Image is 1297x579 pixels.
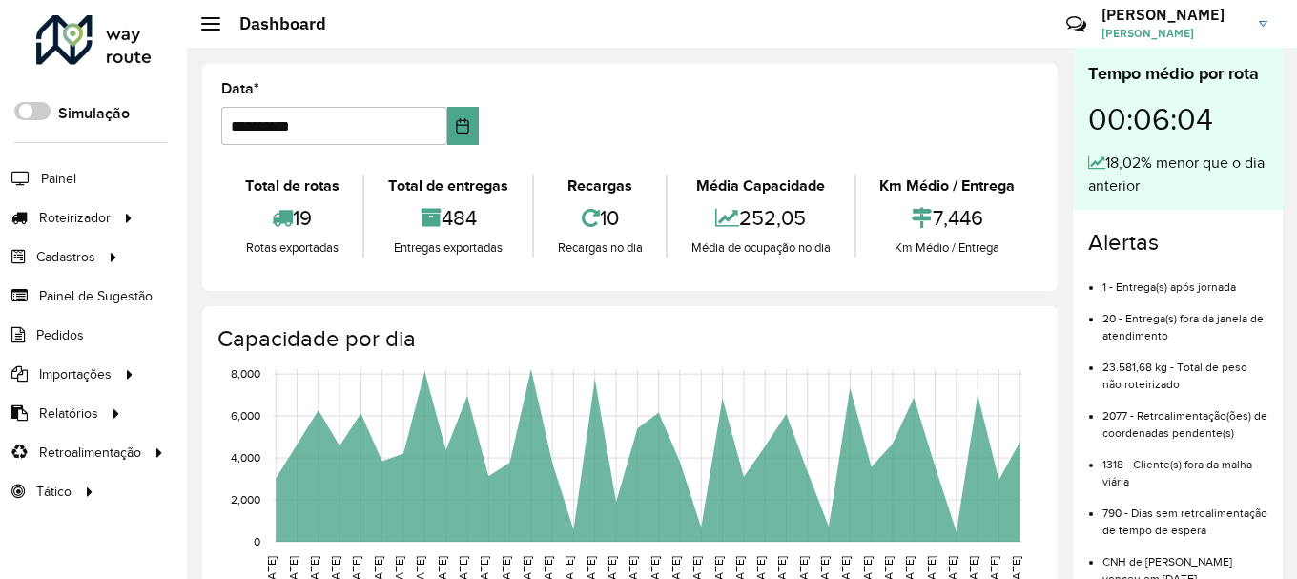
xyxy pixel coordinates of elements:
li: 23.581,68 kg - Total de peso não roteirizado [1102,344,1267,393]
text: 8,000 [231,367,260,380]
h3: [PERSON_NAME] [1101,6,1245,24]
div: Total de rotas [226,175,358,197]
li: 1318 - Cliente(s) fora da malha viária [1102,442,1267,490]
li: 790 - Dias sem retroalimentação de tempo de espera [1102,490,1267,539]
div: 00:06:04 [1088,87,1267,152]
li: 1 - Entrega(s) após jornada [1102,264,1267,296]
div: Entregas exportadas [369,238,526,258]
li: 20 - Entrega(s) fora da janela de atendimento [1102,296,1267,344]
span: Cadastros [36,247,95,267]
span: [PERSON_NAME] [1101,25,1245,42]
div: Média Capacidade [672,175,849,197]
span: Tático [36,482,72,502]
text: 4,000 [231,451,260,464]
h4: Capacidade por dia [217,325,1039,353]
button: Choose Date [447,107,479,145]
span: Relatórios [39,403,98,424]
div: Km Médio / Entrega [861,238,1034,258]
div: Km Médio / Entrega [861,175,1034,197]
span: Importações [39,364,112,384]
div: Recargas [539,175,661,197]
span: Roteirizador [39,208,111,228]
div: Total de entregas [369,175,526,197]
div: Tempo médio por rota [1088,61,1267,87]
div: Rotas exportadas [226,238,358,258]
div: 252,05 [672,197,849,238]
label: Simulação [58,102,130,125]
h2: Dashboard [220,13,326,34]
div: 10 [539,197,661,238]
div: 18,02% menor que o dia anterior [1088,152,1267,197]
text: 2,000 [231,493,260,506]
span: Painel de Sugestão [39,286,153,306]
div: 7,446 [861,197,1034,238]
a: Contato Rápido [1056,4,1097,45]
span: Painel [41,169,76,189]
span: Pedidos [36,325,84,345]
li: 2077 - Retroalimentação(ões) de coordenadas pendente(s) [1102,393,1267,442]
div: 484 [369,197,526,238]
span: Retroalimentação [39,443,141,463]
text: 0 [254,535,260,548]
label: Data [221,77,259,100]
div: Recargas no dia [539,238,661,258]
div: 19 [226,197,358,238]
text: 6,000 [231,409,260,422]
div: Média de ocupação no dia [672,238,849,258]
h4: Alertas [1088,229,1267,257]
